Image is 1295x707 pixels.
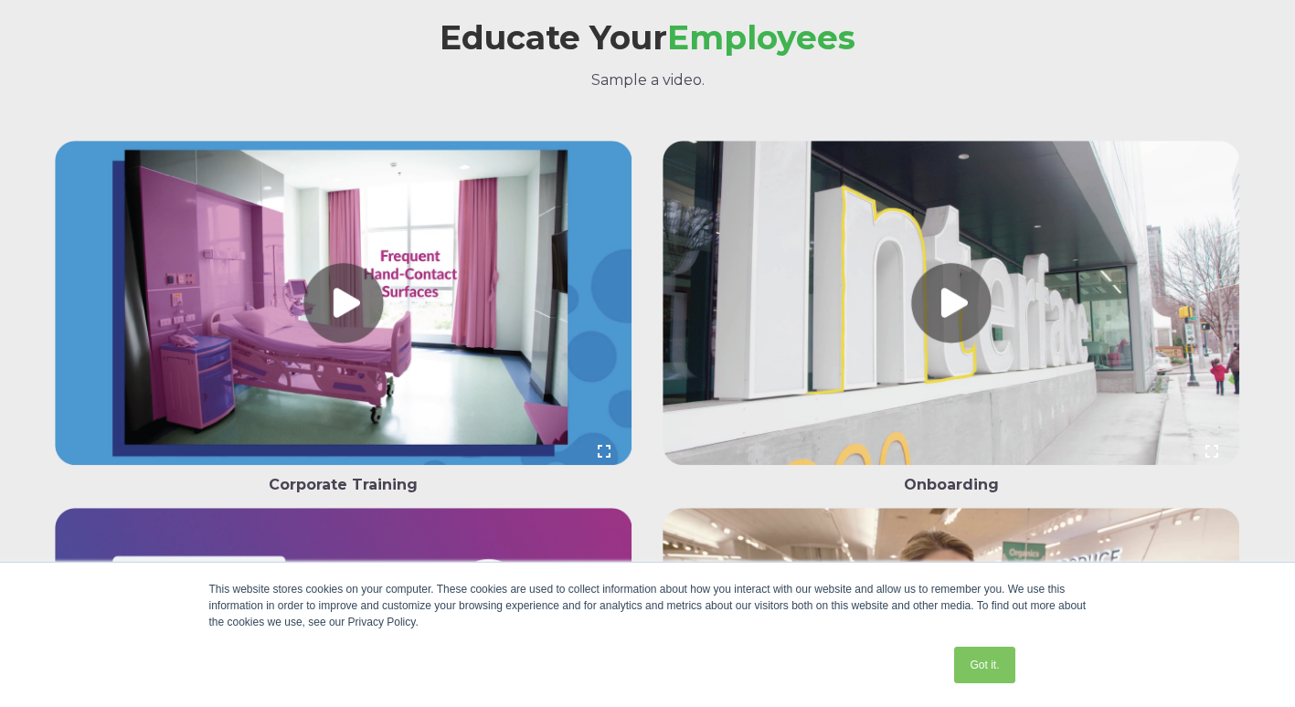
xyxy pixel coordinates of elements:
[663,473,1240,497] p: Onboarding
[667,17,855,58] span: Employees
[55,69,1240,92] p: Sample a video.
[209,581,1087,630] div: This website stores cookies on your computer. These cookies are used to collect information about...
[55,19,1240,57] h2: Educate Your
[55,473,632,497] p: Corporate Training
[954,647,1014,683] a: Got it.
